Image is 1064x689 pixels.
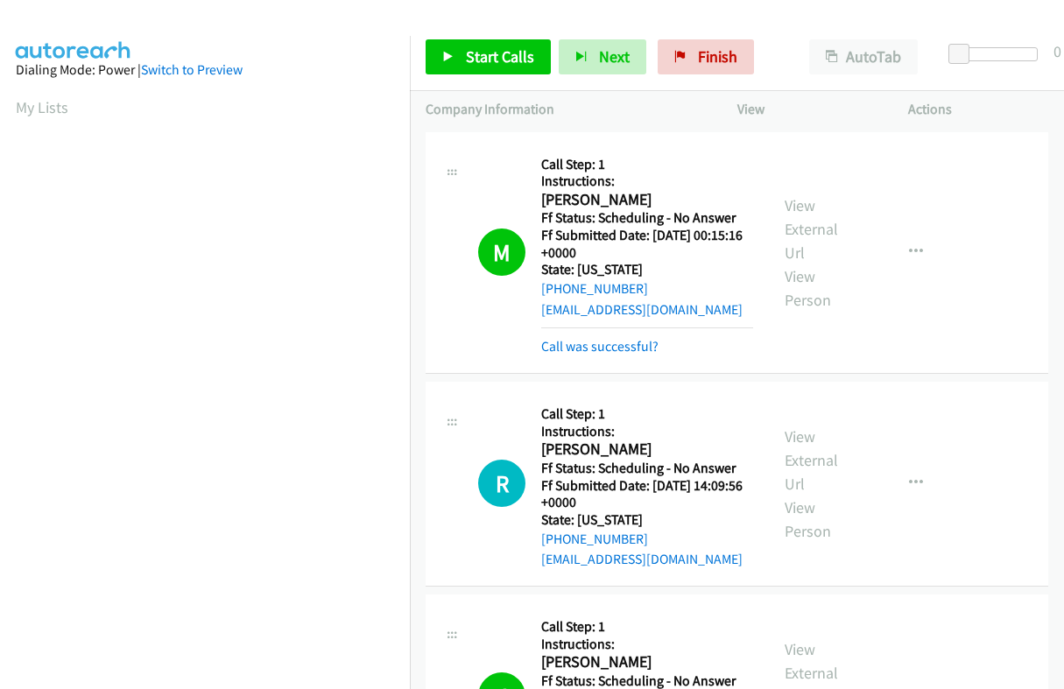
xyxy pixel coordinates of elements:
[908,99,1048,120] p: Actions
[541,261,753,278] h5: State: [US_STATE]
[541,156,753,173] h5: Call Step: 1
[541,511,753,529] h5: State: [US_STATE]
[478,228,525,276] h1: M
[1053,39,1061,63] div: 0
[141,61,243,78] a: Switch to Preview
[541,652,744,672] h2: [PERSON_NAME]
[541,190,744,210] h2: [PERSON_NAME]
[658,39,754,74] a: Finish
[541,338,659,355] a: Call was successful?
[785,426,838,494] a: View External Url
[541,301,743,318] a: [EMAIL_ADDRESS][DOMAIN_NAME]
[541,477,753,511] h5: Ff Submitted Date: [DATE] 14:09:56 +0000
[541,551,743,567] a: [EMAIL_ADDRESS][DOMAIN_NAME]
[541,280,648,297] a: [PHONE_NUMBER]
[737,99,877,120] p: View
[478,460,525,507] h1: R
[541,439,744,460] h2: [PERSON_NAME]
[785,497,831,541] a: View Person
[599,46,630,67] span: Next
[16,60,394,81] div: Dialing Mode: Power |
[541,531,648,547] a: [PHONE_NUMBER]
[541,460,753,477] h5: Ff Status: Scheduling - No Answer
[541,618,753,636] h5: Call Step: 1
[1013,275,1064,414] iframe: Resource Center
[541,636,753,653] h5: Instructions:
[541,209,753,227] h5: Ff Status: Scheduling - No Answer
[16,97,68,117] a: My Lists
[785,266,831,310] a: View Person
[809,39,918,74] button: AutoTab
[541,172,753,190] h5: Instructions:
[541,405,753,423] h5: Call Step: 1
[541,227,753,261] h5: Ff Submitted Date: [DATE] 00:15:16 +0000
[785,195,838,263] a: View External Url
[698,46,737,67] span: Finish
[559,39,646,74] button: Next
[426,99,706,120] p: Company Information
[466,46,534,67] span: Start Calls
[541,423,753,440] h5: Instructions:
[426,39,551,74] a: Start Calls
